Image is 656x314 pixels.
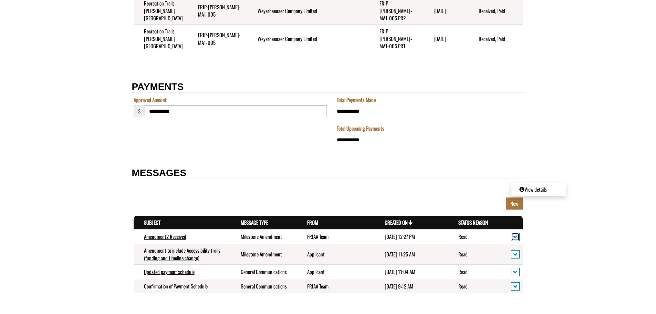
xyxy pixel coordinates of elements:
[2,31,64,39] a: FRIP Final Report - Template.docx
[385,268,415,275] time: [DATE] 11:04 AM
[385,219,413,226] a: Created On
[335,96,524,154] fieldset: Section
[297,230,374,244] td: FRIAA Team
[434,7,446,14] time: [DATE]
[511,268,520,276] button: action menu
[385,233,415,240] time: [DATE] 12:27 PM
[458,219,488,226] a: Status Reason
[144,233,186,240] a: Amendment2 Received
[501,216,522,230] th: Actions
[134,265,230,279] td: Updated payment schedule
[230,265,297,279] td: General Communications
[230,230,297,244] td: Milestone Amendment
[2,47,41,54] label: File field for users to download amendment request template
[374,230,448,244] td: 8/14/2025 12:27 PM
[511,233,520,241] button: action menu
[448,244,501,265] td: Read
[501,279,522,293] td: action menu
[134,244,230,265] td: Amendment to include Accessibility trails (funding and timeline change)
[134,96,167,103] label: Approved Amount
[144,219,160,226] a: Subject
[374,244,448,265] td: 8/7/2024 11:25 AM
[434,35,446,42] time: [DATE]
[337,96,376,103] label: Total Payments Made
[134,105,145,117] span: $
[501,244,522,265] td: action menu
[188,25,247,53] td: FRIP-WEYER-MA1-005
[297,244,374,265] td: Applicant
[385,250,415,258] time: [DATE] 11:25 AM
[132,182,524,308] fieldset: MESSAGES
[132,96,328,125] fieldset: Section
[511,282,520,291] button: action menu
[2,55,7,62] div: ---
[134,279,230,293] td: Confirmation of Payment Schedule
[2,8,73,16] a: FRIP Progress Report - Template .docx
[385,282,413,290] time: [DATE] 9:12 AM
[230,279,297,293] td: General Communications
[297,265,374,279] td: Applicant
[297,279,374,293] td: FRIAA Team
[247,25,369,53] td: Weyerhaeuser Company Limited
[307,219,318,226] a: From
[241,219,268,226] a: Message Type
[144,282,208,290] a: Confirmation of Payment Schedule
[448,279,501,293] td: Read
[374,279,448,293] td: 9/15/2023 9:12 AM
[2,23,55,31] label: Final Reporting Template File
[501,265,522,279] td: action menu
[134,25,188,53] td: Recreation Trails Edson Alberta
[144,268,195,275] a: Updated payment schedule
[506,197,523,210] a: New
[144,246,220,261] a: Amendment to include Accessibility trails (funding and timeline change)
[230,244,297,265] td: Milestone Amendment
[337,125,384,132] label: Total Upcoming Payments
[374,265,448,279] td: 9/15/2023 11:04 AM
[511,250,520,259] button: action menu
[369,25,423,53] td: FRIP-WEYER-MA1-005 PR1
[448,230,501,244] td: Read
[132,82,524,93] h2: PAYMENTS
[468,25,522,53] td: Received, Paid
[448,265,501,279] td: Read
[134,230,230,244] td: Amendment2 Received
[512,185,566,194] a: View details
[132,168,524,179] h2: MESSAGES
[501,230,522,244] td: action menu
[423,25,468,53] td: 5/31/2024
